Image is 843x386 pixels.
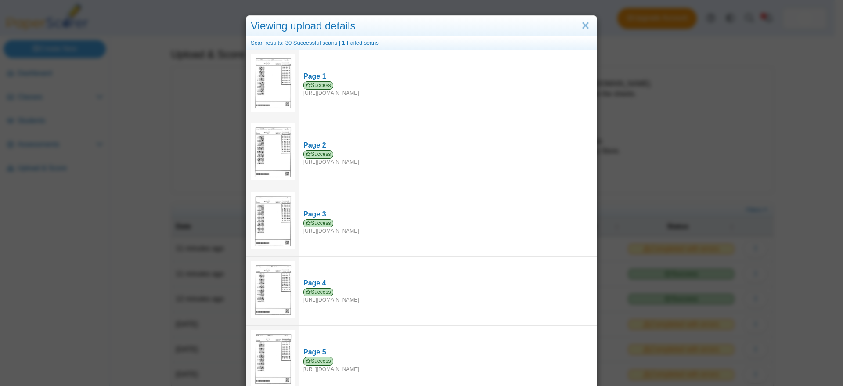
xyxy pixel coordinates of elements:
span: Success [303,219,333,227]
a: Page 1 Success [URL][DOMAIN_NAME] [299,67,597,101]
div: [URL][DOMAIN_NAME] [303,81,592,97]
div: Viewing upload details [246,16,597,36]
div: Page 3 [303,209,592,219]
a: Page 3 Success [URL][DOMAIN_NAME] [299,205,597,239]
div: [URL][DOMAIN_NAME] [303,150,592,166]
a: Close [579,18,592,33]
div: Page 4 [303,278,592,288]
a: Page 4 Success [URL][DOMAIN_NAME] [299,274,597,308]
img: 3210492_OCTOBER_14_2025T14_55_4_649000000.jpeg [251,54,295,112]
span: Success [303,81,333,90]
div: Page 2 [303,141,592,150]
img: 3210487_OCTOBER_14_2025T14_54_55_528000000.jpeg [251,123,295,180]
div: Scan results: 30 Successful scans | 1 Failed scans [246,36,597,50]
div: [URL][DOMAIN_NAME] [303,219,592,235]
img: 3210469_OCTOBER_14_2025T14_54_14_567000000.jpeg [251,192,295,249]
div: Page 1 [303,72,592,81]
div: Page 5 [303,347,592,357]
div: [URL][DOMAIN_NAME] [303,288,592,304]
span: Success [303,357,333,365]
img: 3210477_OCTOBER_14_2025T14_54_44_904000000.jpeg [251,261,295,318]
span: Success [303,150,333,159]
span: Success [303,288,333,296]
div: [URL][DOMAIN_NAME] [303,357,592,373]
a: Page 2 Success [URL][DOMAIN_NAME] [299,136,597,170]
a: Page 5 Success [URL][DOMAIN_NAME] [299,343,597,377]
